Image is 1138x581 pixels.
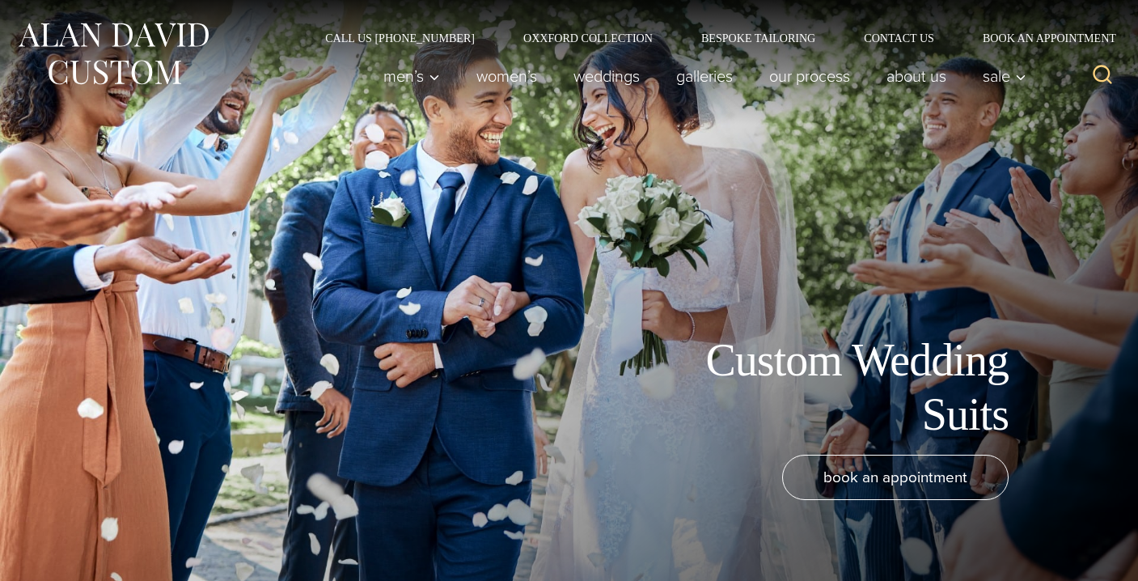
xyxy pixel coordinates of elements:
span: Sale [983,68,1026,84]
a: Call Us [PHONE_NUMBER] [301,32,499,44]
a: Bespoke Tailoring [677,32,840,44]
a: Women’s [459,60,556,92]
a: About Us [869,60,965,92]
a: Galleries [658,60,751,92]
h1: Custom Wedding Suits [645,333,1009,442]
a: Oxxford Collection [499,32,677,44]
span: Men’s [383,68,440,84]
a: book an appointment [782,455,1009,500]
a: Our Process [751,60,869,92]
a: weddings [556,60,658,92]
a: Contact Us [840,32,958,44]
nav: Primary Navigation [366,60,1035,92]
button: View Search Form [1083,57,1122,95]
a: Book an Appointment [958,32,1122,44]
span: book an appointment [823,465,967,489]
nav: Secondary Navigation [301,32,1122,44]
img: Alan David Custom [16,18,210,90]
